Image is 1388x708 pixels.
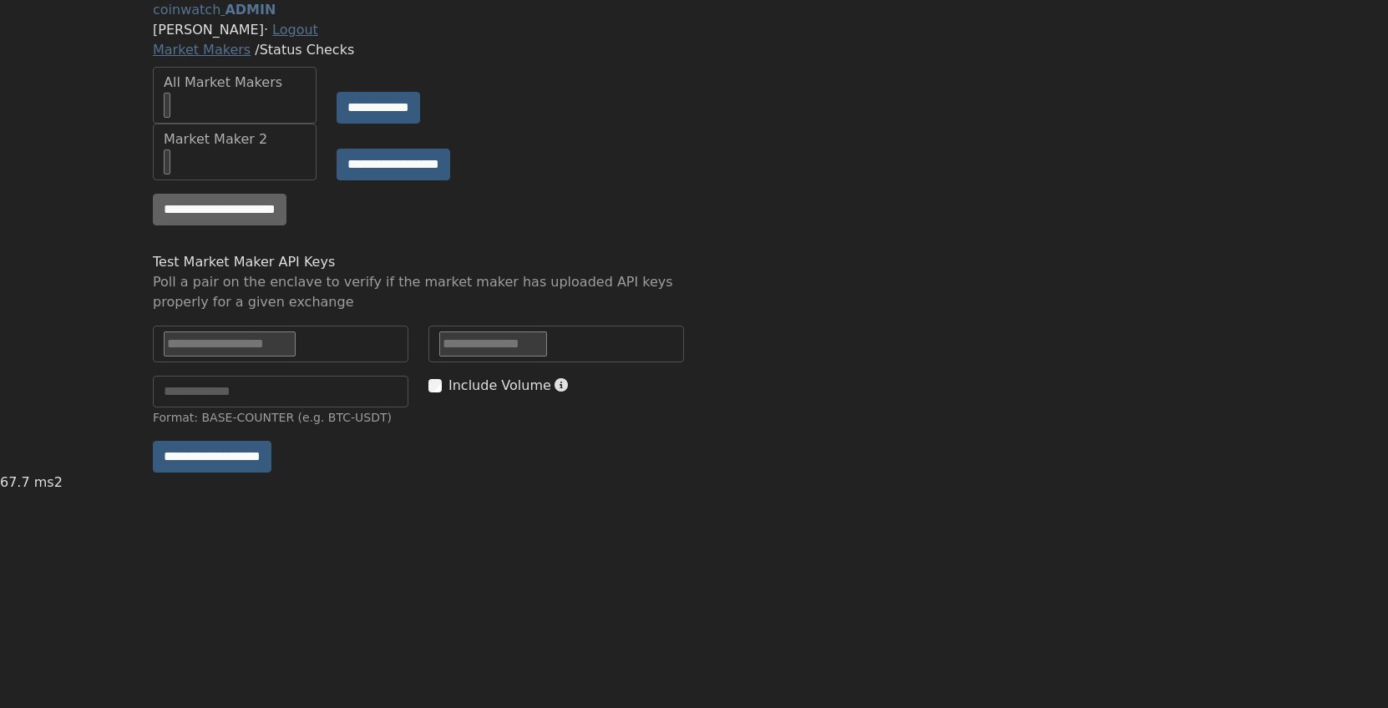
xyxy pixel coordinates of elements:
a: Market Makers [153,42,251,58]
div: Status Checks [153,40,1235,60]
span: ms [34,474,54,490]
div: Market Maker 2 [164,129,306,149]
a: Logout [272,22,318,38]
a: coinwatch ADMIN [153,2,276,18]
label: Include Volume [448,376,551,396]
small: Format: BASE-COUNTER (e.g. BTC-USDT) [153,411,392,424]
div: Poll a pair on the enclave to verify if the market maker has uploaded API keys properly for a giv... [153,272,684,312]
div: [PERSON_NAME] [153,20,1235,40]
div: Test Market Maker API Keys [153,252,684,272]
div: All Market Makers [164,73,306,93]
span: 2 [54,474,63,490]
span: / [255,42,259,58]
span: · [264,22,268,38]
